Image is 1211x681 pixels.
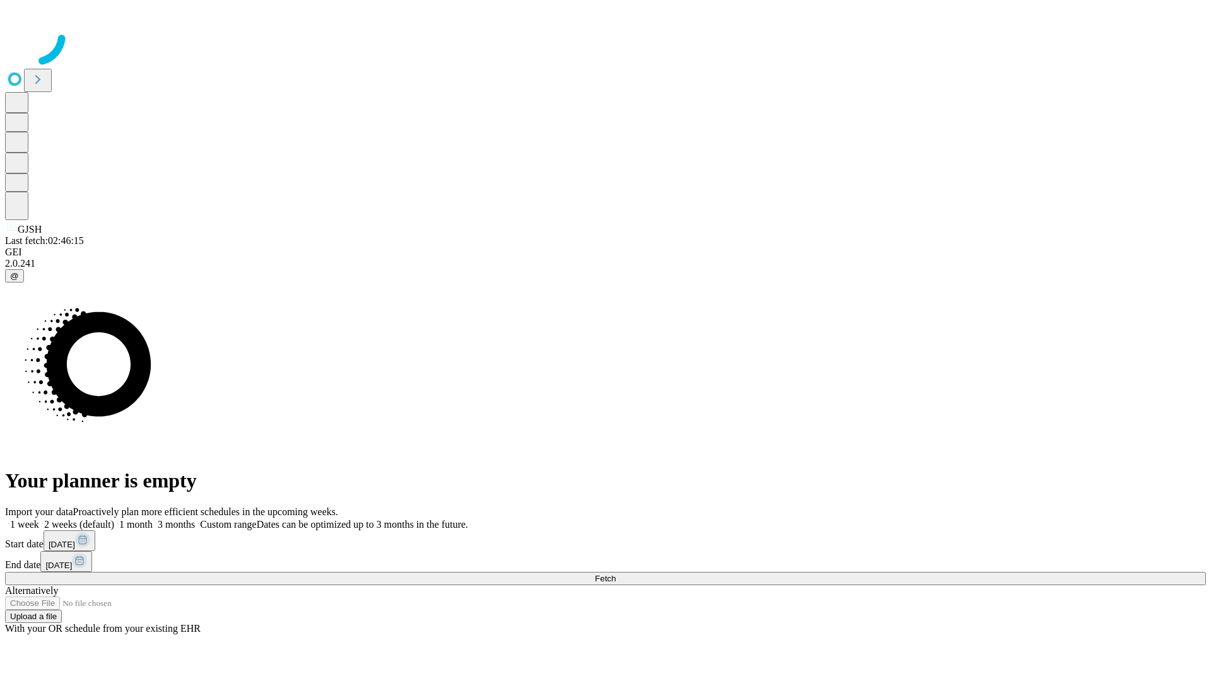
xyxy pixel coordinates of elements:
[5,269,24,282] button: @
[10,271,19,281] span: @
[5,551,1206,572] div: End date
[40,551,92,572] button: [DATE]
[5,506,73,517] span: Import your data
[5,530,1206,551] div: Start date
[73,506,338,517] span: Proactively plan more efficient schedules in the upcoming weeks.
[5,235,84,246] span: Last fetch: 02:46:15
[5,247,1206,258] div: GEI
[257,519,468,530] span: Dates can be optimized up to 3 months in the future.
[5,258,1206,269] div: 2.0.241
[5,585,58,596] span: Alternatively
[5,469,1206,492] h1: Your planner is empty
[10,519,39,530] span: 1 week
[49,540,75,549] span: [DATE]
[5,610,62,623] button: Upload a file
[44,519,114,530] span: 2 weeks (default)
[119,519,153,530] span: 1 month
[5,572,1206,585] button: Fetch
[595,574,616,583] span: Fetch
[18,224,42,235] span: GJSH
[44,530,95,551] button: [DATE]
[5,623,201,634] span: With your OR schedule from your existing EHR
[200,519,256,530] span: Custom range
[45,561,72,570] span: [DATE]
[158,519,195,530] span: 3 months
